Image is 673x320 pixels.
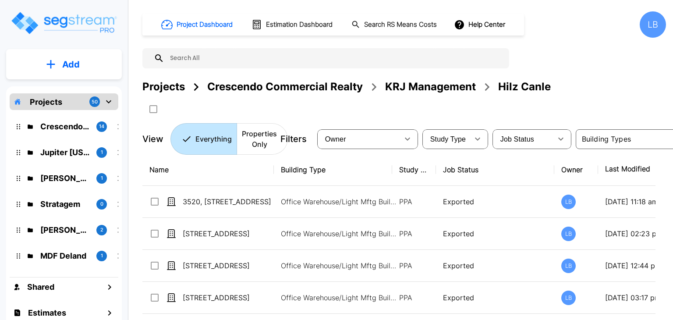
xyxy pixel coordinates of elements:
p: Projects [30,96,62,108]
span: Job Status [500,135,534,143]
img: Logo [10,11,117,36]
p: 1 [101,252,103,260]
h1: Search RS Means Costs [364,20,437,30]
p: Add [62,58,80,71]
div: LB [561,195,576,209]
p: Exported [443,196,547,207]
div: LB [640,11,666,38]
p: PPA [399,196,429,207]
p: Office Warehouse/Light Mftg Building, Commercial Property Site [281,260,399,271]
p: Jupiter Texas Real Estate [40,146,89,158]
div: Crescendo Commercial Realty [207,79,363,95]
button: Search RS Means Costs [348,16,442,33]
p: Stratagem [40,198,89,210]
button: Help Center [452,16,509,33]
p: Filters [280,132,307,146]
p: 2 [100,226,103,234]
p: 3520, [STREET_ADDRESS] [183,196,270,207]
input: Search All [164,48,505,68]
p: 50 [92,98,98,106]
div: LB [561,227,576,241]
div: LB [561,291,576,305]
th: Study Type [392,154,436,186]
p: Properties Only [242,128,277,149]
p: 1 [101,174,103,182]
div: KRJ Management [385,79,476,95]
p: Exported [443,260,547,271]
th: Name [142,154,274,186]
h1: Estimation Dashboard [266,20,333,30]
p: 0 [100,200,103,208]
div: LB [561,259,576,273]
button: Add [6,52,122,77]
div: Select [494,127,552,151]
p: PPA [399,260,429,271]
th: Building Type [274,154,392,186]
p: Office Warehouse/Light Mftg Building, Commercial Property Site [281,228,399,239]
th: Owner [554,154,598,186]
span: Study Type [430,135,466,143]
p: PPA [399,292,429,303]
p: [STREET_ADDRESS] [183,260,270,271]
p: Exported [443,228,547,239]
p: Office Warehouse/Light Mftg Building, Office Warehouse/Light Mftg Building, Commercial Property Site [281,196,399,207]
div: Select [424,127,469,151]
p: [STREET_ADDRESS] [183,228,270,239]
button: Estimation Dashboard [248,15,337,34]
h1: Project Dashboard [177,20,233,30]
p: PPA [399,228,429,239]
button: Properties Only [237,123,288,155]
p: [STREET_ADDRESS] [183,292,270,303]
p: Crescendo Commercial Realty [40,121,89,132]
button: Everything [170,123,237,155]
div: Hilz Canle [498,79,551,95]
p: Everything [195,134,232,144]
p: Office Warehouse/Light Mftg Building, Office Warehouse/Light Mftg Building, Commercial Property Site [281,292,399,303]
p: 1 [101,149,103,156]
div: Select [319,127,399,151]
h1: Estimates [28,307,66,319]
div: Projects [142,79,185,95]
p: Exported [443,292,547,303]
span: Owner [325,135,346,143]
p: Dean Wooten [40,224,89,236]
p: View [142,132,163,146]
div: Platform [170,123,288,155]
p: Whitaker Properties, LLC [40,172,89,184]
button: SelectAll [145,100,162,118]
th: Job Status [436,154,554,186]
button: Project Dashboard [158,15,237,34]
p: 14 [99,123,104,130]
p: MDF Deland [40,250,89,262]
h1: Shared [27,281,54,293]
